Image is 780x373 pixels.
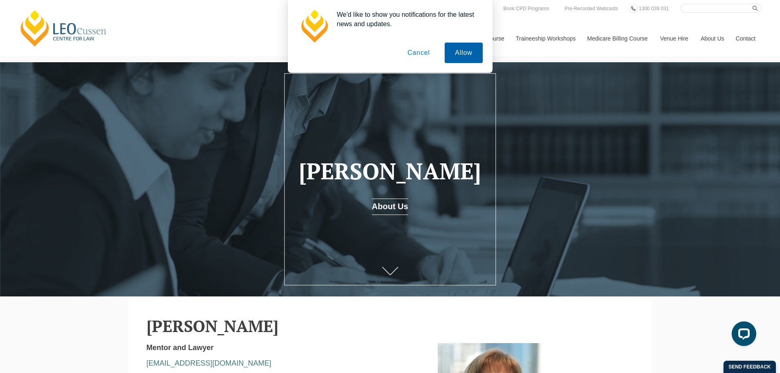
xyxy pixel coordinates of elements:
iframe: LiveChat chat widget [725,318,760,353]
div: We'd like to show you notifications for the latest news and updates. [330,10,483,29]
button: Allow [445,43,482,63]
button: Cancel [397,43,440,63]
strong: Mentor and Lawyer [147,344,214,352]
a: About Us [372,199,408,215]
img: notification icon [298,10,330,43]
a: [EMAIL_ADDRESS][DOMAIN_NAME] [147,359,271,367]
h1: [PERSON_NAME] [296,159,484,184]
h2: [PERSON_NAME] [147,317,634,335]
